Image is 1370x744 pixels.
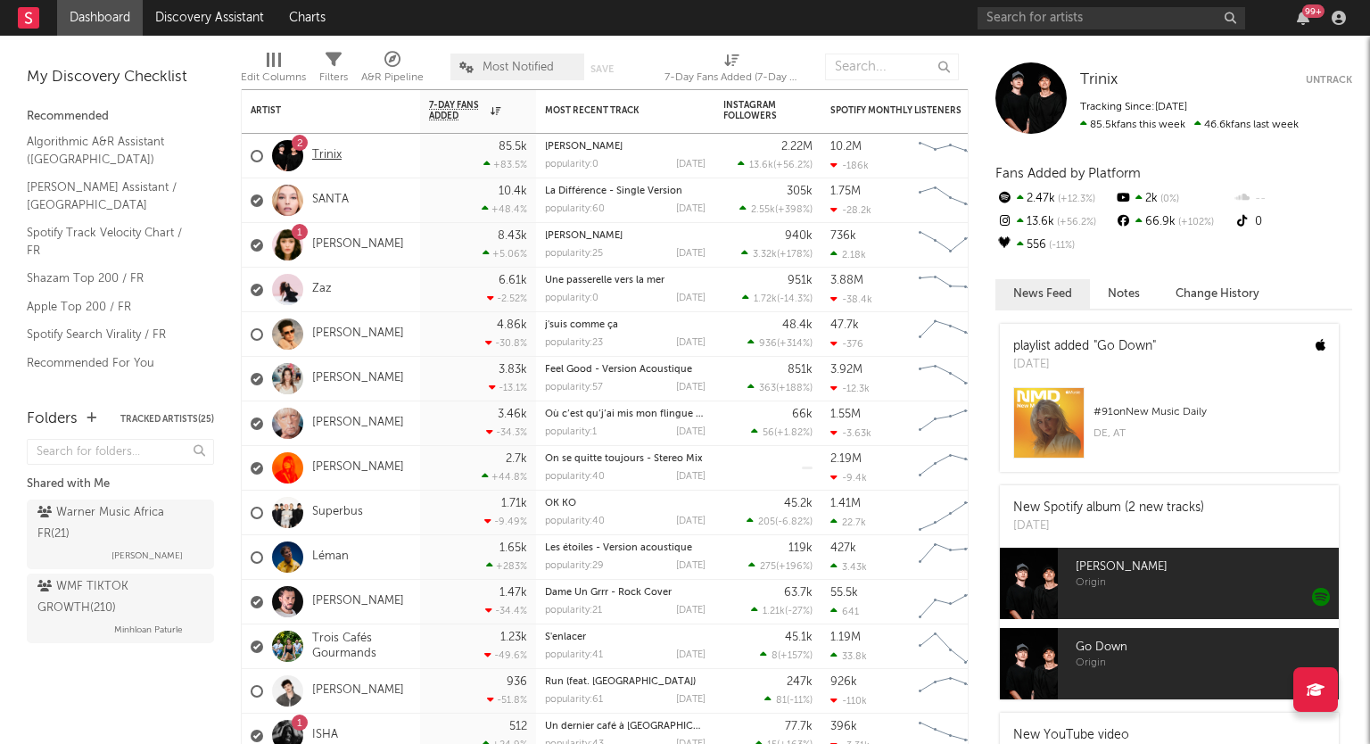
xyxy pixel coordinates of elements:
[545,561,604,571] div: popularity: 29
[545,105,679,116] div: Most Recent Track
[911,446,991,491] svg: Chart title
[489,382,527,393] div: -13.1 %
[361,67,424,88] div: A&R Pipeline
[484,516,527,527] div: -9.49 %
[1076,658,1339,669] span: Origin
[763,428,774,438] span: 56
[251,105,384,116] div: Artist
[27,409,78,430] div: Folders
[995,167,1141,180] span: Fans Added by Platform
[747,382,813,393] div: ( )
[830,186,861,197] div: 1.75M
[312,594,404,609] a: [PERSON_NAME]
[312,460,404,475] a: [PERSON_NAME]
[499,141,527,153] div: 85.5k
[27,439,214,465] input: Search for folders...
[506,453,527,465] div: 2.7k
[676,160,706,169] div: [DATE]
[751,205,775,215] span: 2.55k
[120,415,214,424] button: Tracked Artists(25)
[497,319,527,331] div: 4.86k
[676,293,706,303] div: [DATE]
[911,178,991,223] svg: Chart title
[545,409,706,419] div: Où c’est qu’j’ai mis mon flingue ? - Live à La Cigale, 2007
[485,605,527,616] div: -34.4 %
[911,491,991,535] svg: Chart title
[792,409,813,420] div: 66k
[781,141,813,153] div: 2.22M
[312,148,342,163] a: Trinix
[664,45,798,96] div: 7-Day Fans Added (7-Day Fans Added)
[1076,557,1339,578] span: [PERSON_NAME]
[545,677,706,687] div: Run (feat. Ragdoll)
[911,134,991,178] svg: Chart title
[1046,241,1075,251] span: -11 %
[911,624,991,669] svg: Chart title
[911,312,991,357] svg: Chart title
[1080,120,1185,130] span: 85.5k fans this week
[545,186,706,196] div: La Différence - Single Version
[27,106,214,128] div: Recommended
[830,204,871,216] div: -28.2k
[1297,11,1309,25] button: 99+
[830,472,867,484] div: -9.4k
[1114,211,1233,234] div: 66.9k
[545,606,602,616] div: popularity: 21
[545,142,706,152] div: Mona
[312,550,349,565] a: Léman
[1076,637,1339,658] span: Go Down
[545,454,703,464] a: On se quitte toujours - Stereo Mix
[676,606,706,616] div: [DATE]
[763,607,785,616] span: 1.21k
[1158,279,1277,309] button: Change History
[545,543,706,553] div: Les étoiles - Version acoustique
[748,560,813,572] div: ( )
[789,696,810,706] span: -11 %
[545,365,706,375] div: Feel Good - Version Acoustique
[499,587,527,599] div: 1.47k
[830,632,861,643] div: 1.19M
[1000,387,1339,472] a: #91onNew Music DailyDE, AT
[785,721,813,732] div: 77.7k
[545,499,576,508] a: OK KO
[486,560,527,572] div: +283 %
[780,294,810,304] span: -14.3 %
[545,454,706,464] div: On se quitte toujours - Stereo Mix
[27,297,196,317] a: Apple Top 200 / FR
[499,275,527,286] div: 6.61k
[312,505,363,520] a: Superbus
[1080,120,1299,130] span: 46.6k fans last week
[830,695,867,707] div: -110k
[1114,187,1233,211] div: 2k
[772,651,778,661] span: 8
[779,562,810,572] span: +196 %
[545,632,586,642] a: S'enlacer
[758,517,775,527] span: 205
[778,517,810,527] span: -6.82 %
[241,67,306,88] div: Edit Columns
[911,669,991,714] svg: Chart title
[1094,401,1325,423] div: # 91 on New Music Daily
[27,353,196,373] a: Recommended For You
[114,619,183,641] span: Minhloan Paturle
[784,587,813,599] div: 63.7k
[738,159,813,170] div: ( )
[830,606,859,617] div: 641
[545,588,672,598] a: Dame Un Grrr - Rock Cover
[911,357,991,401] svg: Chart title
[312,416,404,431] a: [PERSON_NAME]
[1013,499,1204,517] div: New Spotify album (2 new tracks)
[780,339,810,349] span: +314 %
[830,160,869,171] div: -186k
[911,268,991,312] svg: Chart title
[37,576,199,619] div: WMF TIKTOK GROWTH ( 210 )
[830,383,870,394] div: -12.3k
[830,498,861,509] div: 1.41M
[498,230,527,242] div: 8.43k
[830,650,867,662] div: 33.8k
[312,193,349,208] a: SANTA
[1306,71,1352,89] button: Untrack
[507,676,527,688] div: 936
[27,269,196,288] a: Shazam Top 200 / FR
[749,161,773,170] span: 13.6k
